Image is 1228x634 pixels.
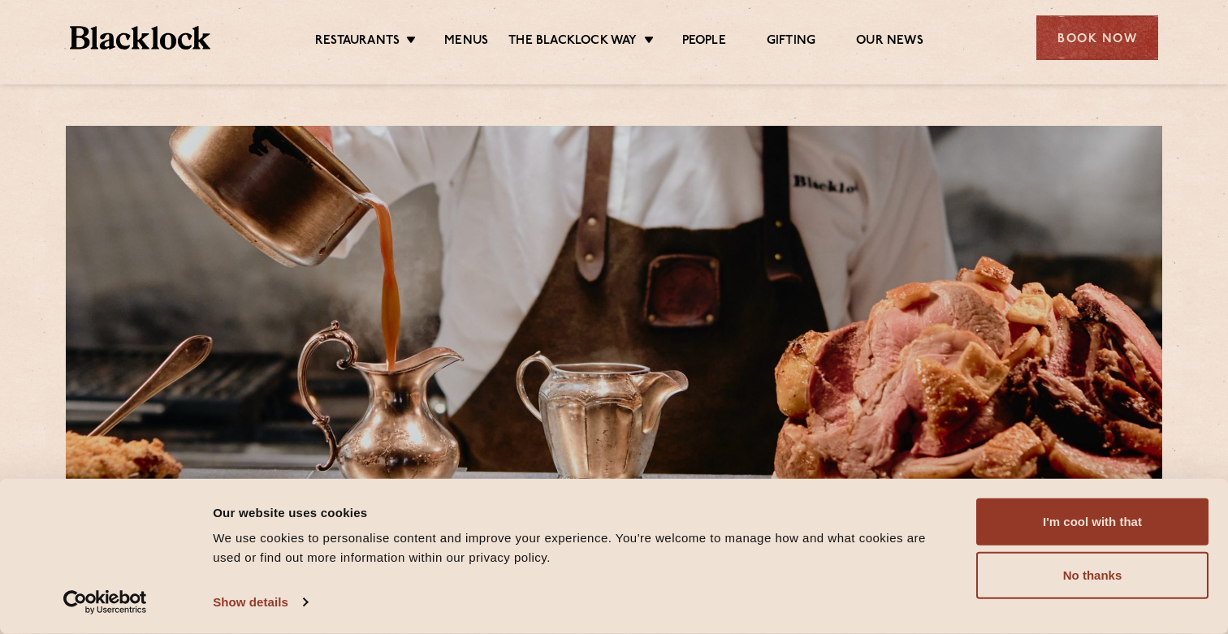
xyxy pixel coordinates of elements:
[976,498,1209,546] button: I'm cool with that
[70,26,210,50] img: BL_Textured_Logo-footer-cropped.svg
[856,33,923,51] a: Our News
[1036,15,1158,60] div: Book Now
[508,33,637,51] a: The Blacklock Way
[213,528,940,567] div: We use cookies to personalise content and improve your experience. You're welcome to manage how a...
[34,590,176,615] a: Usercentrics Cookiebot - opens in a new window
[213,590,307,615] a: Show details
[682,33,726,51] a: People
[444,33,488,51] a: Menus
[315,33,400,51] a: Restaurants
[213,502,940,522] div: Our website uses cookies
[767,33,815,51] a: Gifting
[976,552,1209,599] button: No thanks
